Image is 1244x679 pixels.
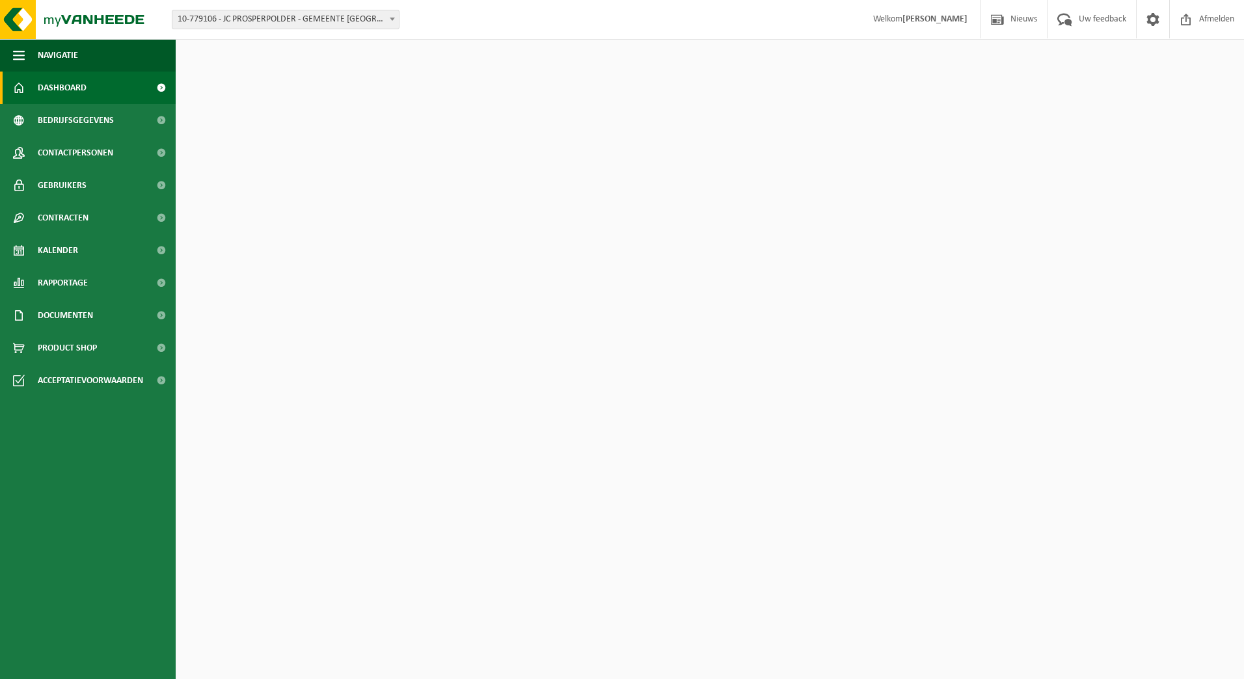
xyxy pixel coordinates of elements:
[38,234,78,267] span: Kalender
[38,267,88,299] span: Rapportage
[38,299,93,332] span: Documenten
[38,169,87,202] span: Gebruikers
[38,202,88,234] span: Contracten
[38,137,113,169] span: Contactpersonen
[38,72,87,104] span: Dashboard
[38,39,78,72] span: Navigatie
[38,104,114,137] span: Bedrijfsgegevens
[38,332,97,364] span: Product Shop
[172,10,399,29] span: 10-779106 - JC PROSPERPOLDER - GEMEENTE BEVEREN - KOSTENPLAATS 32 - KIELDRECHT
[38,364,143,397] span: Acceptatievoorwaarden
[902,14,967,24] strong: [PERSON_NAME]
